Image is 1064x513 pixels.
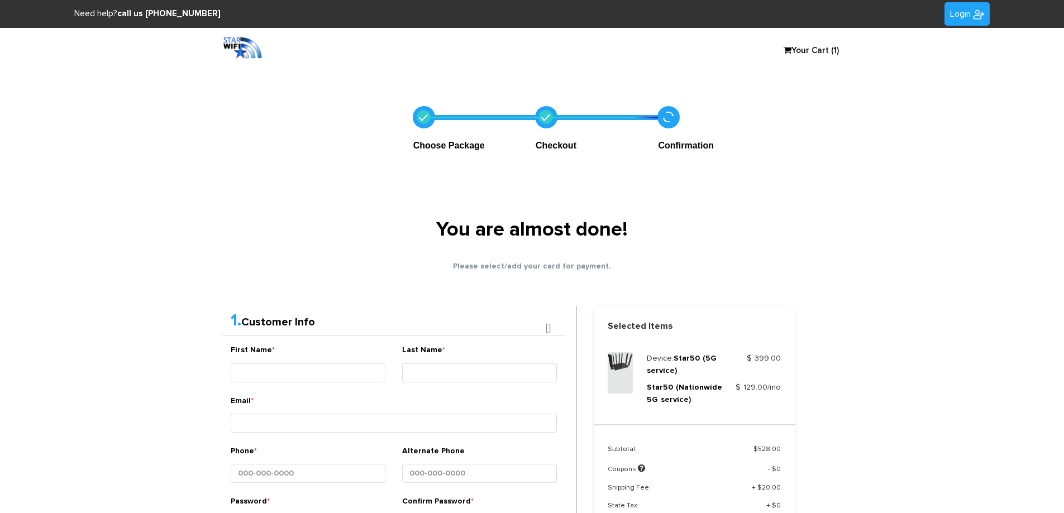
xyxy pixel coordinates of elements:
strong: call us [PHONE_NUMBER] [117,9,221,18]
h1: You are almost done! [354,219,711,242]
a: Star50 (5G service) [647,354,717,375]
span: 1. [231,312,241,329]
td: $ 399.00 [725,352,781,381]
span: Need help? [74,9,221,18]
td: Subtotal: [608,445,718,463]
p: Please select/add your card for payment. [222,261,842,272]
label: First Name [231,344,275,361]
a: Your Cart (1) [778,42,834,59]
span: 0 [776,502,781,509]
label: Email [231,395,254,411]
td: Shipping Fee: [608,483,718,501]
a: 1.Customer Info [231,317,315,328]
span: 20.00 [762,485,781,491]
span: Choose Package [413,141,485,150]
span: Confirmation [658,141,714,150]
input: 000-000-0000 [402,464,557,483]
span: 528.00 [758,446,781,453]
label: Last Name [402,344,445,361]
span: Login [950,9,971,18]
td: Device: [647,352,725,381]
td: Coupons [608,463,718,483]
strong: Selected Items [594,320,795,333]
label: Phone [231,445,257,462]
label: Confirm Password [402,496,474,512]
label: Password [231,496,270,512]
label: Alternate Phone [402,445,465,461]
td: + $ [718,483,781,501]
td: $ [718,445,781,463]
a: Star50 (Nationwide 5G service) [647,383,722,404]
td: $ 129.00/mo [725,381,781,410]
img: StarWifi [222,36,263,59]
span: 0 [776,466,781,473]
td: - $ [718,463,781,483]
span: Checkout [536,141,576,150]
input: 000-000-0000 [231,464,385,483]
img: StarWifi [973,9,984,20]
